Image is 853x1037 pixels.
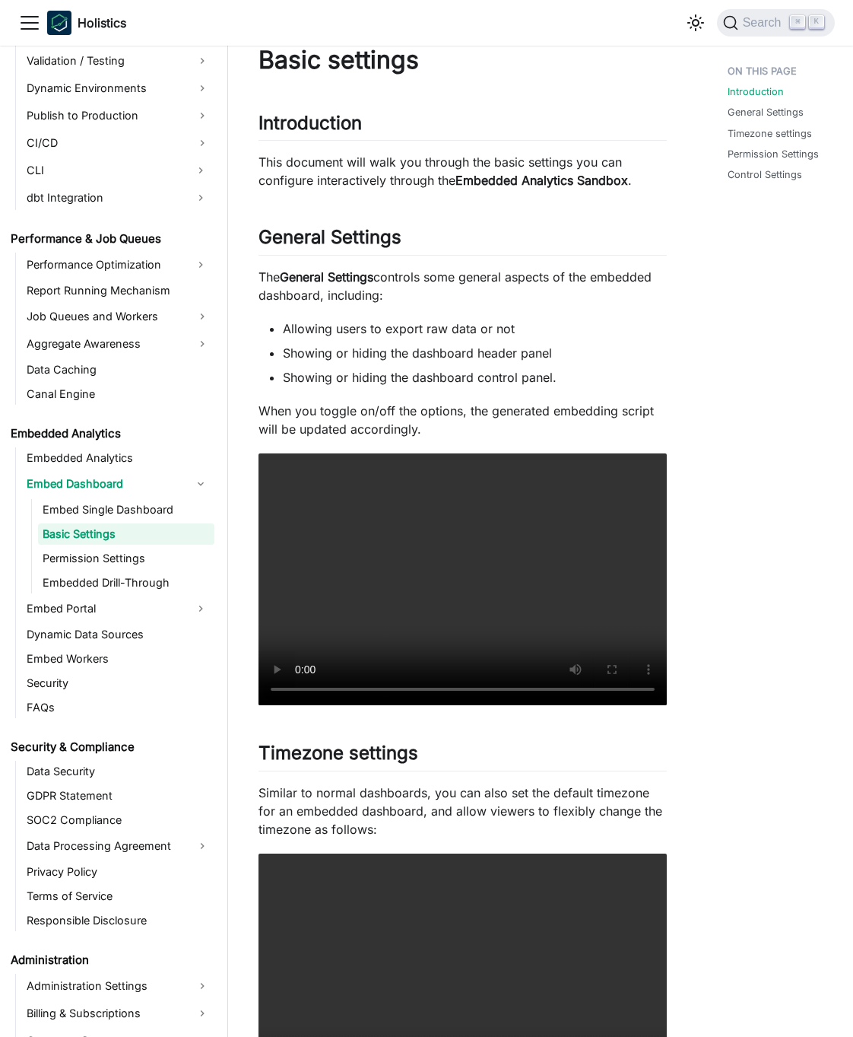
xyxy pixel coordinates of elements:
[38,548,214,569] a: Permission Settings
[6,736,214,758] a: Security & Compliance
[283,368,667,386] li: Showing or hiding the dashboard control panel.
[809,15,824,29] kbd: K
[78,14,126,32] b: Holistics
[18,11,41,34] button: Toggle navigation bar
[22,472,187,496] a: Embed Dashboard
[22,76,214,100] a: Dynamic Environments
[717,9,835,37] button: Search (Command+K)
[187,253,214,277] button: Expand sidebar category 'Performance Optimization'
[22,49,214,73] a: Validation / Testing
[283,344,667,362] li: Showing or hiding the dashboard header panel
[22,304,214,329] a: Job Queues and Workers
[22,886,214,907] a: Terms of Service
[22,624,214,645] a: Dynamic Data Sources
[258,268,667,304] p: The controls some general aspects of the embedded dashboard, including:
[22,810,214,831] a: SOC2 Compliance
[47,11,126,35] a: HolisticsHolistics
[283,320,667,338] li: Allowing users to export raw data or not
[258,742,667,771] h2: Timezone settings
[22,383,214,405] a: Canal Engine
[22,761,214,782] a: Data Security
[258,402,667,438] p: When you toggle on/off the options, the generated embedding script will be updated accordingly.
[258,784,667,838] p: Similar to normal dashboards, you can also set the default timezone for an embedded dashboard, an...
[22,280,214,301] a: Report Running Mechanism
[187,596,214,621] button: Expand sidebar category 'Embed Portal'
[738,16,791,30] span: Search
[47,11,71,35] img: Holistics
[22,974,214,998] a: Administration Settings
[187,472,214,496] button: Collapse sidebar category 'Embed Dashboard'
[728,147,819,161] a: Permission Settings
[728,105,804,119] a: General Settings
[22,910,214,931] a: Responsible Disclosure
[258,153,667,189] p: This document will walk you through the basic settings you can configure interactively through the .
[22,158,187,183] a: CLI
[38,523,214,545] a: Basic Settings
[22,596,187,621] a: Embed Portal
[38,499,214,520] a: Embed Single Dashboard
[187,158,214,183] button: Expand sidebar category 'CLI'
[22,1001,214,1026] a: Billing & Subscriptions
[728,84,784,99] a: Introduction
[22,785,214,806] a: GDPR Statement
[728,167,802,182] a: Control Settings
[22,332,214,356] a: Aggregate Awareness
[6,228,214,250] a: Performance & Job Queues
[683,11,708,35] button: Switch between dark and light mode (currently light mode)
[22,834,214,858] a: Data Processing Agreement
[22,648,214,670] a: Embed Workers
[22,861,214,883] a: Privacy Policy
[22,253,187,277] a: Performance Optimization
[258,226,667,255] h2: General Settings
[38,572,214,593] a: Embedded Drill-Through
[22,673,214,694] a: Security
[22,697,214,718] a: FAQs
[728,126,812,141] a: Timezone settings
[258,453,667,706] video: Your browser does not support embedding video, but you can .
[790,15,805,29] kbd: ⌘
[22,103,214,128] a: Publish to Production
[455,173,628,188] strong: Embedded Analytics Sandbox
[22,447,214,469] a: Embedded Analytics
[187,186,214,210] button: Expand sidebar category 'dbt Integration'
[280,269,373,285] strong: General Settings
[6,950,214,971] a: Administration
[258,112,667,141] h2: Introduction
[22,359,214,380] a: Data Caching
[6,423,214,444] a: Embedded Analytics
[22,131,214,155] a: CI/CD
[22,186,187,210] a: dbt Integration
